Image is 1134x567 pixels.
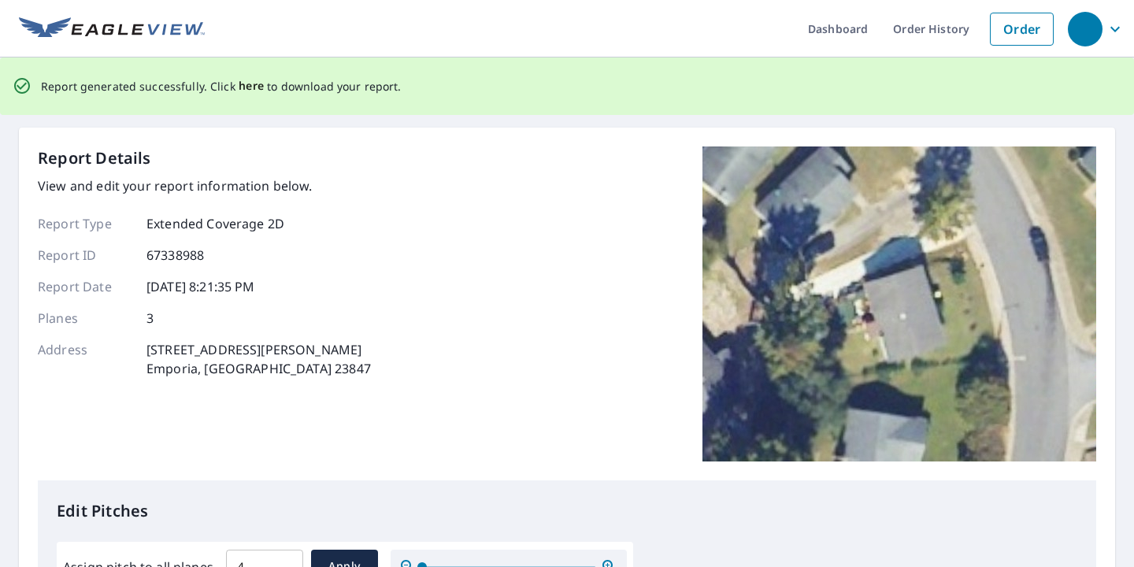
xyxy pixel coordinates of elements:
[38,214,132,233] p: Report Type
[146,214,284,233] p: Extended Coverage 2D
[38,277,132,296] p: Report Date
[239,76,265,96] button: here
[146,340,371,378] p: [STREET_ADDRESS][PERSON_NAME] Emporia, [GEOGRAPHIC_DATA] 23847
[146,246,204,265] p: 67338988
[38,309,132,328] p: Planes
[38,246,132,265] p: Report ID
[57,499,1077,523] p: Edit Pitches
[146,309,154,328] p: 3
[702,146,1096,461] img: Top image
[38,176,371,195] p: View and edit your report information below.
[990,13,1054,46] a: Order
[38,146,151,170] p: Report Details
[38,340,132,378] p: Address
[146,277,255,296] p: [DATE] 8:21:35 PM
[41,76,402,96] p: Report generated successfully. Click to download your report.
[19,17,205,41] img: EV Logo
